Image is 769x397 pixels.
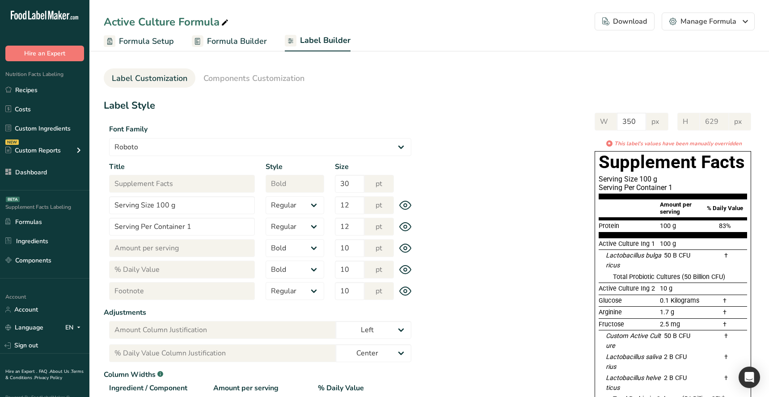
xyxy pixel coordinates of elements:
span: † [723,321,727,328]
a: Formula Setup [104,31,174,51]
h1: Supplement Facts [599,152,747,173]
span: † [724,353,728,361]
input: 10 [335,261,364,279]
span: † [724,374,728,382]
div: Download [602,16,647,27]
span: Lactobacillus helveticus [606,374,661,392]
div: Open Intercom Messenger [739,367,760,388]
i: This label's values have been manually overridden [614,139,742,148]
span: Fructose [599,321,624,328]
h1: Label Style [104,98,417,113]
span: Protein [599,222,619,230]
input: 10 [335,239,364,257]
a: Privacy Policy [34,375,62,381]
button: Manage Formula [662,13,755,30]
a: FAQ . [39,368,50,375]
span: Glucose [599,297,622,304]
div: Custom Reports [5,146,61,155]
span: † [723,297,727,304]
span: Active Culture Ing 2 [599,285,655,292]
label: Size [335,161,393,172]
div: Total Probiotic Cultures (50 Billion CFU) [599,271,747,283]
a: About Us . [50,368,71,375]
span: 50 B CFU [664,332,690,340]
div: EN [65,322,84,333]
span: 2 B CFU [664,353,687,361]
label: Amount per serving [213,383,307,393]
input: 30 [335,175,364,193]
a: Label Builder [285,30,351,52]
span: Active Culture Ing 1 [599,240,655,248]
span: 83% [719,222,731,230]
span: Formula Setup [119,35,174,47]
span: 0.1 Kilograms [660,297,699,304]
span: Lactobacillus salivarius [606,353,662,371]
input: 12 [335,218,364,236]
input: Serving Per Container 1 [109,218,255,236]
span: Custom Active Culture [606,332,661,350]
label: Style [266,161,324,172]
div: NEW [5,139,19,145]
input: Serving Size 100 g [109,196,255,214]
span: Components Customization [203,72,304,84]
a: Formula Builder [192,31,267,51]
label: Font Family [109,124,411,135]
span: Lactobacillus bulgaricus [606,252,661,269]
input: 12 [335,196,364,214]
span: Amount per serving [660,201,692,215]
a: Hire an Expert . [5,368,37,375]
label: Ingredient / Component [109,383,203,393]
span: † [724,252,728,259]
span: 50 B CFU [664,252,690,259]
span: 2 B CFU [664,374,687,382]
label: Title [109,161,255,172]
div: Manage Formula [669,16,747,27]
span: % Daily Value [707,205,743,211]
div: Active Culture Formula [104,14,230,30]
span: 1.7 g [660,308,674,316]
a: Language [5,320,43,335]
div: Serving Per Container 1 [599,183,747,192]
a: Terms & Conditions . [5,368,84,381]
button: Download [595,13,655,30]
span: Arginine [599,308,622,316]
label: Column Widths [104,369,417,380]
span: † [724,332,728,340]
span: 10 g [660,285,672,292]
input: 10 [335,282,364,300]
span: Formula Builder [207,35,267,47]
div: BETA [6,197,20,202]
div: Serving Size 100 g [599,175,747,183]
span: † [723,308,727,316]
span: Label Builder [300,34,351,46]
span: 2.5 mg [660,321,680,328]
label: % Daily Value [318,383,411,393]
button: Hire an Expert [5,46,84,61]
span: Label Customization [112,72,187,84]
label: Adjustments [104,307,417,318]
span: 100 g [660,222,676,230]
span: 100 g [660,240,676,248]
